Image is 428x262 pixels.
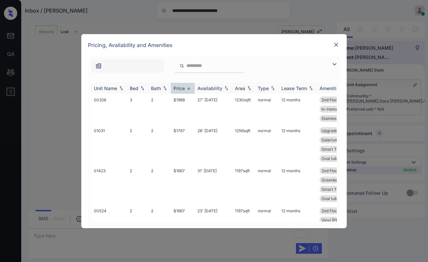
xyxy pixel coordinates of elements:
[321,147,358,152] span: Smart Thermosta...
[127,165,148,205] td: 2
[330,60,338,68] img: icon-zuma
[321,128,349,133] span: Upgrades: 2x2
[171,205,195,254] td: $1667
[94,85,117,91] div: Unit Name
[197,85,222,91] div: Availability
[139,86,146,90] img: sorting
[91,165,127,205] td: 01423
[95,63,102,69] img: icon-zuma
[321,168,339,173] span: 2nd Floor
[232,165,255,205] td: 1197 sqft
[321,107,357,112] span: In-Home Washer ...
[279,125,317,165] td: 12 months
[148,94,171,125] td: 2
[235,85,245,91] div: Area
[246,86,252,90] img: sorting
[148,205,171,254] td: 2
[320,85,342,91] div: Amenities
[118,86,124,90] img: sorting
[255,165,279,205] td: normal
[171,125,195,165] td: $1767
[232,94,255,125] td: 1230 sqft
[255,205,279,254] td: normal
[321,178,350,183] span: Greenbelt View
[195,165,232,205] td: 31' [DATE]
[91,205,127,254] td: 00524
[81,34,347,56] div: Pricing, Availability and Amenities
[255,94,279,125] td: normal
[127,125,148,165] td: 2
[321,187,358,192] span: Smart Thermosta...
[148,165,171,205] td: 2
[321,218,367,223] span: Vinyl [PERSON_NAME]...
[148,125,171,165] td: 2
[162,86,168,90] img: sorting
[91,125,127,165] td: 01031
[321,208,339,213] span: 2nd Floor
[321,97,339,102] span: 2nd Floor
[321,116,352,121] span: Stainless Steel...
[91,94,127,125] td: 00326
[179,63,184,69] img: icon-zuma
[130,85,138,91] div: Bed
[279,94,317,125] td: 12 months
[279,165,317,205] td: 12 months
[232,125,255,165] td: 1256 sqft
[171,165,195,205] td: $1667
[195,205,232,254] td: 23' [DATE]
[232,205,255,254] td: 1197 sqft
[127,205,148,254] td: 2
[223,86,230,90] img: sorting
[333,41,339,48] img: close
[127,94,148,125] td: 3
[174,85,185,91] div: Price
[195,94,232,125] td: 27' [DATE]
[321,196,337,201] span: Oval tub
[151,85,161,91] div: Bath
[185,86,192,91] img: sorting
[281,85,307,91] div: Lease Term
[171,94,195,125] td: $1988
[255,125,279,165] td: normal
[269,86,276,90] img: sorting
[321,156,337,161] span: Oval tub
[279,205,317,254] td: 12 months
[308,86,314,90] img: sorting
[195,125,232,165] td: 28' [DATE]
[258,85,269,91] div: Type
[321,137,338,142] span: Solarium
